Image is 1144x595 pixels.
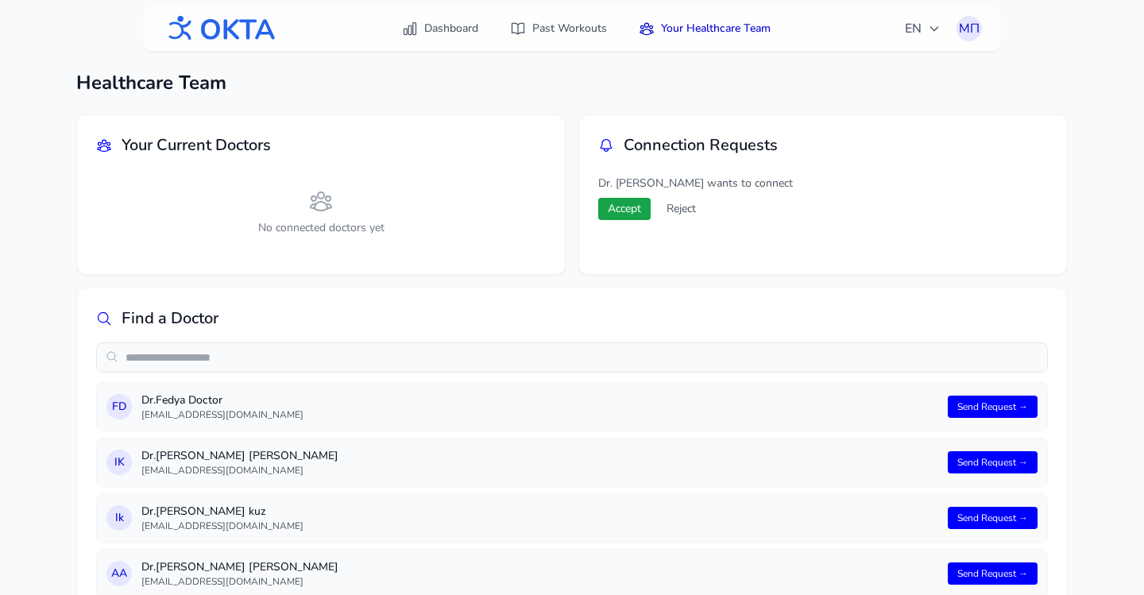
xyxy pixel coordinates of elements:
[122,307,218,330] h2: Find a Doctor
[141,408,938,421] p: [EMAIL_ADDRESS][DOMAIN_NAME]
[948,507,1038,529] button: Send Request →
[948,562,1038,585] button: Send Request →
[629,14,780,43] a: Your Healthcare Team
[500,14,616,43] a: Past Workouts
[114,454,125,470] span: I K
[141,559,938,575] p: Dr. [PERSON_NAME] [PERSON_NAME]
[96,220,546,236] p: No connected doctors yet
[141,504,938,520] p: Dr. [PERSON_NAME] kuz
[115,510,124,526] span: I k
[392,14,488,43] a: Dashboard
[76,70,1068,95] h1: Healthcare Team
[122,134,271,156] h2: Your Current Doctors
[141,464,938,477] p: [EMAIL_ADDRESS][DOMAIN_NAME]
[141,392,938,408] p: Dr. Fedya Doctor
[905,19,941,38] span: EN
[141,520,938,532] p: [EMAIL_ADDRESS][DOMAIN_NAME]
[957,16,982,41] button: МП
[141,575,938,588] p: [EMAIL_ADDRESS][DOMAIN_NAME]
[624,134,778,156] h2: Connection Requests
[112,399,126,415] span: F D
[598,176,1048,191] p: Dr. [PERSON_NAME] wants to connect
[111,566,127,581] span: A A
[948,396,1038,418] button: Send Request →
[141,448,938,464] p: Dr. [PERSON_NAME] [PERSON_NAME]
[598,198,651,220] button: Accept
[657,198,705,220] button: Reject
[162,8,276,49] img: OKTA logo
[895,13,950,44] button: EN
[948,451,1038,473] button: Send Request →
